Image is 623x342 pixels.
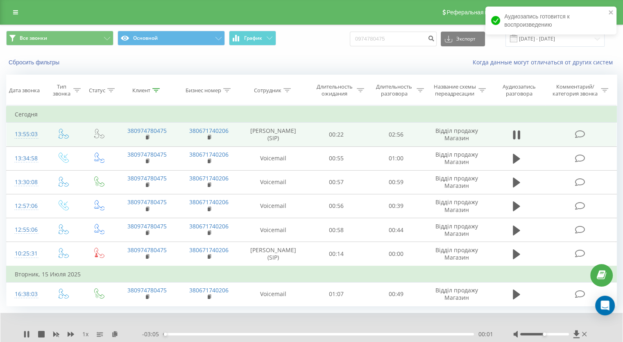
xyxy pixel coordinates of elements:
div: Аудиозапись готовится к воспроизведению [485,7,616,34]
a: 380974780475 [127,150,167,158]
a: 380974780475 [127,286,167,294]
div: Сотрудник [254,87,281,94]
div: 12:57:06 [15,198,36,214]
div: 13:34:58 [15,150,36,166]
div: Название схемы переадресации [433,83,476,97]
div: Дата звонка [9,87,40,94]
td: Voicemail [240,194,307,218]
div: 13:30:08 [15,174,36,190]
td: 01:07 [307,282,366,306]
span: - 03:05 [142,330,163,338]
td: Відділ продажу Магазин [426,146,487,170]
td: 00:49 [366,282,426,306]
td: 00:14 [307,242,366,266]
button: Сбросить фильтры [6,59,63,66]
a: 380671740206 [189,127,229,135]
div: 10:25:31 [15,246,36,262]
button: close [608,9,614,17]
a: 380671740206 [189,246,229,254]
td: Відділ продажу Магазин [426,194,487,218]
td: Відділ продажу Магазин [426,218,487,242]
td: 00:44 [366,218,426,242]
button: Основной [118,31,225,46]
td: 01:00 [366,146,426,170]
span: 00:01 [478,330,493,338]
button: Все звонки [6,31,113,46]
span: Реферальная программа [446,9,514,16]
td: Voicemail [240,170,307,194]
td: Сегодня [7,106,617,123]
div: Аудиозапись разговора [495,83,543,97]
a: 380671740206 [189,222,229,230]
td: 00:00 [366,242,426,266]
a: 380974780475 [127,174,167,182]
a: 380974780475 [127,222,167,230]
span: 1 x [82,330,88,338]
div: Бизнес номер [186,87,221,94]
td: 02:56 [366,123,426,146]
div: Accessibility label [543,333,546,336]
button: Экспорт [441,32,485,46]
td: 00:59 [366,170,426,194]
div: Длительность ожидания [314,83,355,97]
div: Комментарий/категория звонка [551,83,599,97]
td: 00:58 [307,218,366,242]
td: Voicemail [240,282,307,306]
td: Відділ продажу Магазин [426,123,487,146]
td: Voicemail [240,146,307,170]
td: Voicemail [240,218,307,242]
input: Поиск по номеру [350,32,437,46]
td: 00:39 [366,194,426,218]
a: 380671740206 [189,150,229,158]
td: 00:55 [307,146,366,170]
td: 00:57 [307,170,366,194]
a: 380974780475 [127,127,167,135]
div: 13:55:03 [15,126,36,142]
div: Тип звонка [52,83,71,97]
a: Когда данные могут отличаться от других систем [473,58,617,66]
td: Відділ продажу Магазин [426,170,487,194]
div: 16:38:03 [15,286,36,302]
a: 380671740206 [189,286,229,294]
a: 380974780475 [127,246,167,254]
td: [PERSON_NAME] (SIP) [240,242,307,266]
div: Open Intercom Messenger [595,296,615,315]
td: [PERSON_NAME] (SIP) [240,123,307,146]
div: Длительность разговора [374,83,415,97]
td: Вторник, 15 Июля 2025 [7,266,617,283]
div: Статус [89,87,105,94]
td: 00:22 [307,123,366,146]
div: 12:55:06 [15,222,36,238]
div: Клиент [132,87,150,94]
a: 380671740206 [189,198,229,206]
div: Accessibility label [163,333,167,336]
span: Все звонки [20,35,47,41]
td: Відділ продажу Магазин [426,282,487,306]
td: 00:56 [307,194,366,218]
a: 380974780475 [127,198,167,206]
td: Відділ продажу Магазин [426,242,487,266]
button: График [229,31,276,46]
a: 380671740206 [189,174,229,182]
span: График [244,35,262,41]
